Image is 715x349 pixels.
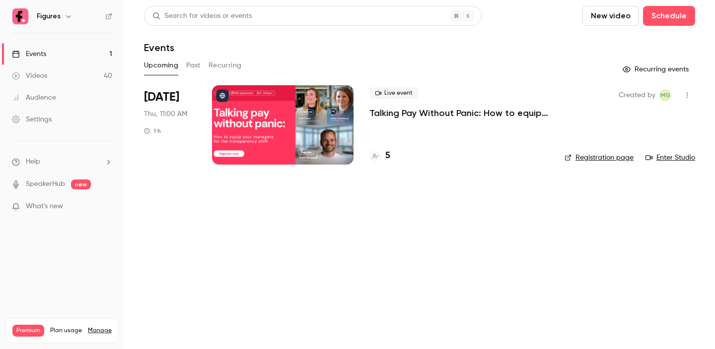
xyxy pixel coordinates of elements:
span: What's new [26,201,63,212]
h6: Figures [37,11,61,21]
img: Figures [12,8,28,24]
div: 1 h [144,127,161,135]
div: Videos [12,71,47,81]
button: New video [582,6,639,26]
button: Recurring events [618,61,695,77]
span: Mégane Gateau [659,89,671,101]
span: Thu, 11:00 AM [144,109,187,119]
span: MG [660,89,670,101]
h4: 5 [385,149,390,163]
span: Help [26,157,40,167]
span: Plan usage [50,327,82,335]
span: [DATE] [144,89,179,105]
div: Search for videos or events [152,11,252,21]
span: new [71,179,91,189]
button: Past [186,58,201,73]
h1: Events [144,42,174,54]
span: Created by [619,89,655,101]
a: Talking Pay Without Panic: How to equip your managers for the transparency shift [369,107,549,119]
span: Live event [369,87,419,99]
span: Premium [12,325,44,337]
a: Registration page [565,153,634,163]
div: Audience [12,93,56,103]
li: help-dropdown-opener [12,157,112,167]
a: Enter Studio [645,153,695,163]
div: Sep 18 Thu, 11:00 AM (Europe/Paris) [144,85,196,165]
button: Upcoming [144,58,178,73]
a: 5 [369,149,390,163]
button: Recurring [209,58,242,73]
a: Manage [88,327,112,335]
div: Events [12,49,46,59]
button: Schedule [643,6,695,26]
div: Settings [12,115,52,124]
iframe: Noticeable Trigger [100,202,112,211]
a: SpeakerHub [26,179,65,189]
